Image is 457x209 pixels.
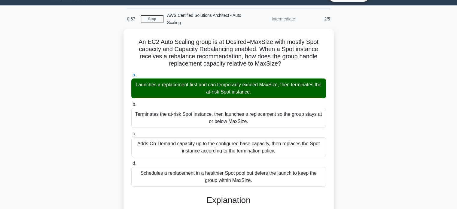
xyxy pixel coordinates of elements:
[299,13,334,25] div: 2/5
[131,167,326,187] div: Schedules a replacement in a healthier Spot pool but defers the launch to keep the group within M...
[133,72,136,77] span: a.
[135,195,322,205] h3: Explanation
[123,13,141,25] div: 0:57
[133,131,136,136] span: c.
[141,15,163,23] a: Stop
[133,102,136,107] span: b.
[131,108,326,128] div: Terminates the at-risk Spot instance, then launches a replacement so the group stays at or below ...
[163,9,246,29] div: AWS Certified Solutions Architect - Auto Scaling
[131,38,327,68] h5: An EC2 Auto Scaling group is at Desired=MaxSize with mostly Spot capacity and Capacity Rebalancin...
[131,137,326,157] div: Adds On-Demand capacity up to the configured base capacity, then replaces the Spot instance accor...
[131,78,326,98] div: Launches a replacement first and can temporarily exceed MaxSize, then terminates the at-risk Spot...
[246,13,299,25] div: Intermediate
[133,161,136,166] span: d.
